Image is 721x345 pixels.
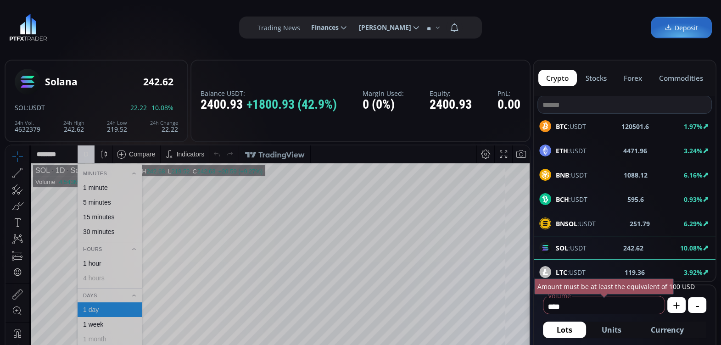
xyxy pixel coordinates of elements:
b: 595.6 [627,195,644,204]
button: stocks [578,70,615,86]
span: Deposit [665,23,698,33]
div: 0.00 [497,98,520,112]
div: +20.59 (+9.27%) [213,22,257,29]
b: 3.24% [684,146,703,155]
div: Days [72,145,136,155]
div: 4.543M [53,33,73,40]
button: Units [588,322,635,338]
div: 2400.93 [430,98,472,112]
b: 6.29% [684,219,703,228]
div: 219.52 [166,22,184,29]
div: D [78,5,83,12]
div: 1 month [78,190,101,197]
b: LTC [556,268,567,277]
div: Minutes [72,23,136,33]
button: - [688,297,706,313]
div: 24h High [63,120,84,126]
div: 24h Low [107,120,127,126]
div: 242.62 [143,77,173,87]
div: Compare [123,5,150,12]
div: 1D [45,21,59,29]
div: 219.52 [107,120,127,133]
span: :USDT [556,122,586,131]
button: + [667,297,686,313]
b: 0.93% [684,195,703,204]
label: Equity: [430,90,472,97]
div: 0 (0%) [363,98,404,112]
span: :USDT [27,103,45,112]
div: Hide Drawings Toolbar [21,320,25,333]
a: Deposit [651,17,712,39]
div: Volume [30,33,50,40]
label: PnL: [497,90,520,97]
b: 1088.12 [624,170,648,180]
span: +1800.93 (42.9%) [246,98,337,112]
span: [PERSON_NAME] [352,18,411,37]
div: Amount must be at least the equivalent of 100 USD [534,278,674,295]
div: 4 hours [78,129,99,136]
div: SOL [30,21,45,29]
span: 10.08% [151,104,173,111]
span: Units [602,324,621,335]
b: 119.36 [625,267,645,277]
span: Currency [651,324,684,335]
button: Lots [543,322,586,338]
span: :USDT [556,267,586,277]
b: BNSOL [556,219,577,228]
div: 1 hour [78,114,96,122]
span: :USDT [556,170,587,180]
label: Balance USDT: [201,90,337,97]
b: 1.97% [684,122,703,131]
b: 3.92% [684,268,703,277]
span: Lots [557,324,572,335]
span: :USDT [556,146,587,156]
div: 30 minutes [78,83,109,90]
div: 5 minutes [78,53,106,61]
span: :USDT [556,219,596,228]
div: 4632379 [15,120,40,133]
div: Solana [45,77,78,87]
div: 1 minute [78,39,102,46]
button: commodities [651,70,711,86]
div: 24h Vol. [15,120,40,126]
div: C [187,22,191,29]
div: Solana [59,21,88,29]
button: crypto [538,70,577,86]
div: Hours [72,99,136,109]
span: SOL [15,103,27,112]
label: Margin Used: [363,90,404,97]
b: BCH [556,195,569,204]
div: L [162,22,166,29]
button: forex [616,70,650,86]
button: Currency [637,322,698,338]
div: 242.68 [141,22,160,29]
span: Finances [305,18,339,37]
b: BTC [556,122,568,131]
b: 251.79 [630,219,650,228]
div: Indicators [171,5,199,12]
span: :USDT [556,195,587,204]
div: 1 day [78,161,93,168]
b: 6.16% [684,171,703,179]
div: H [136,22,141,29]
b: 4471.96 [623,146,647,156]
b: BNB [556,171,569,179]
b: ETH [556,146,568,155]
label: Trading News [257,23,300,33]
div: 24h Change [150,120,178,126]
span: 22.22 [130,104,147,111]
div: 1 week [78,175,98,183]
div: 2400.93 [201,98,337,112]
img: LOGO [9,14,47,41]
div: 22.22 [150,120,178,133]
b: 120501.6 [621,122,649,131]
div: 242.62 [63,120,84,133]
div: 242.63 [192,22,210,29]
div: 15 minutes [78,68,109,75]
div:  [8,122,16,131]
